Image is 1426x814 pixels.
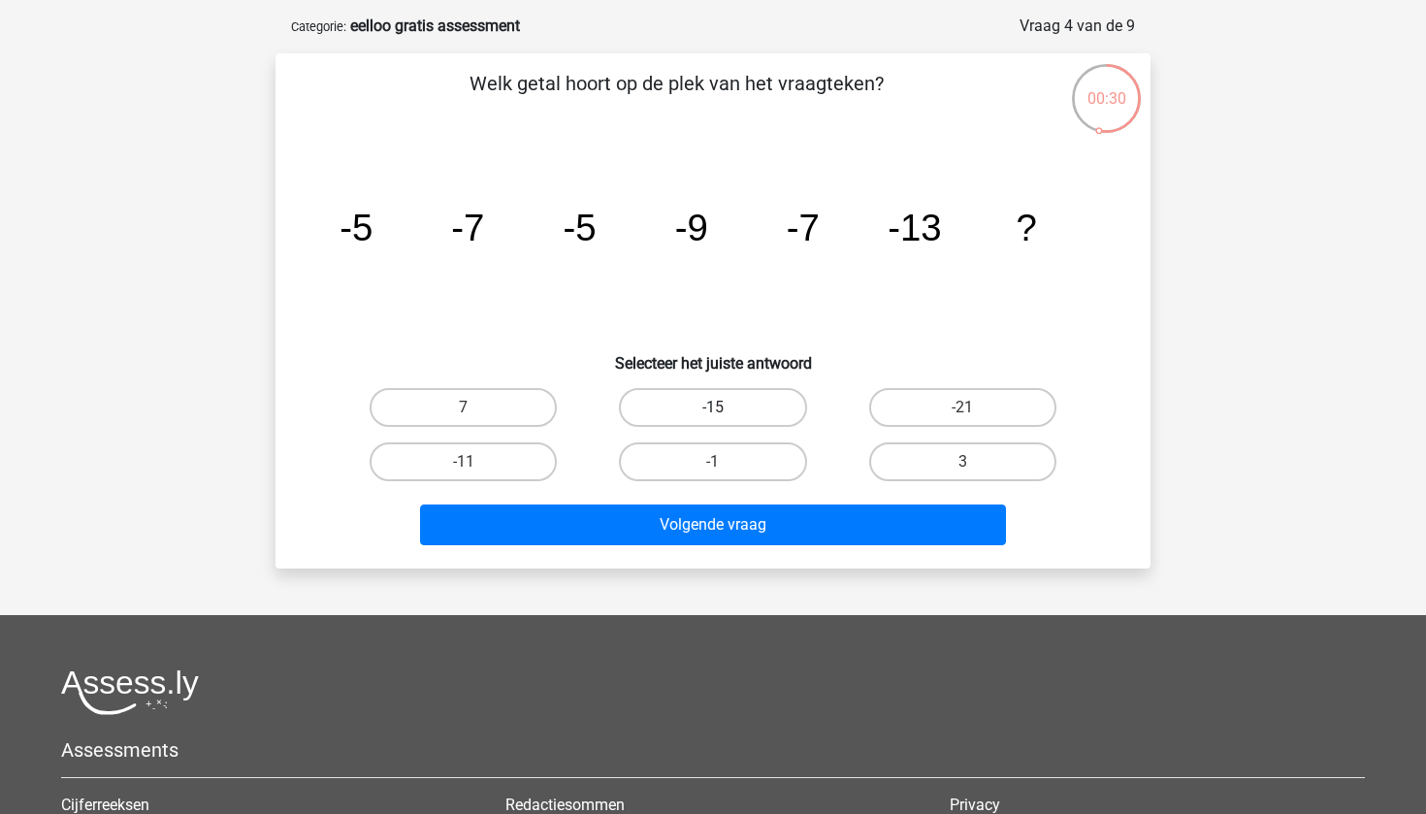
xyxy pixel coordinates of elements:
tspan: -7 [451,207,484,248]
strong: eelloo gratis assessment [350,16,520,35]
tspan: ? [1016,207,1036,248]
label: -15 [619,388,806,427]
h6: Selecteer het juiste antwoord [307,339,1119,373]
tspan: -5 [340,207,373,248]
tspan: -13 [888,207,941,248]
h5: Assessments [61,738,1365,762]
tspan: -7 [787,207,820,248]
a: Redactiesommen [505,796,625,814]
div: Vraag 4 van de 9 [1020,15,1135,38]
label: 7 [370,388,557,427]
button: Volgende vraag [420,505,1007,545]
p: Welk getal hoort op de plek van het vraagteken? [307,69,1047,127]
a: Cijferreeksen [61,796,149,814]
tspan: -9 [675,207,708,248]
img: Assessly logo [61,669,199,715]
label: 3 [869,442,1056,481]
a: Privacy [950,796,1000,814]
label: -11 [370,442,557,481]
label: -1 [619,442,806,481]
div: 00:30 [1070,62,1143,111]
small: Categorie: [291,19,346,34]
label: -21 [869,388,1056,427]
tspan: -5 [563,207,596,248]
